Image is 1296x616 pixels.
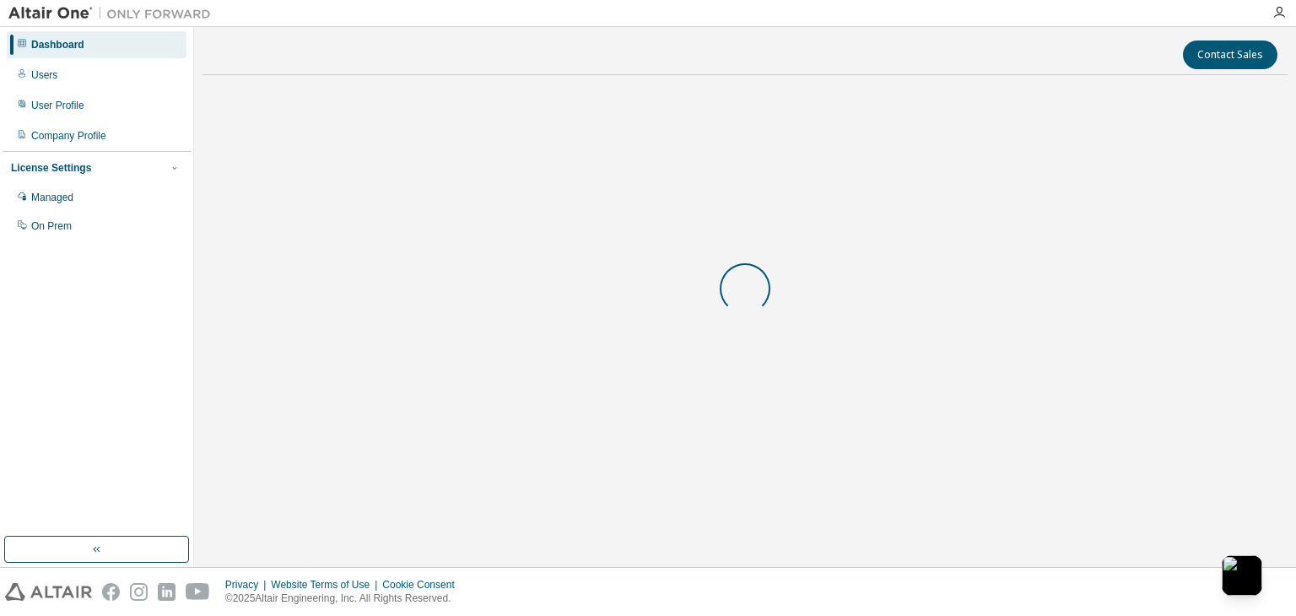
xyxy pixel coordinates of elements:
div: Users [31,68,57,82]
button: Contact Sales [1183,41,1277,69]
div: Managed [31,191,73,204]
img: Altair One [8,5,219,22]
img: instagram.svg [130,583,148,601]
img: altair_logo.svg [5,583,92,601]
div: On Prem [31,219,72,233]
div: Dashboard [31,38,84,51]
div: Privacy [225,578,271,592]
div: Website Terms of Use [271,578,382,592]
img: linkedin.svg [158,583,175,601]
div: Cookie Consent [382,578,464,592]
div: Company Profile [31,129,106,143]
img: youtube.svg [186,583,210,601]
div: License Settings [11,161,91,175]
img: facebook.svg [102,583,120,601]
div: User Profile [31,99,84,112]
p: © 2025 Altair Engineering, Inc. All Rights Reserved. [225,592,465,606]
